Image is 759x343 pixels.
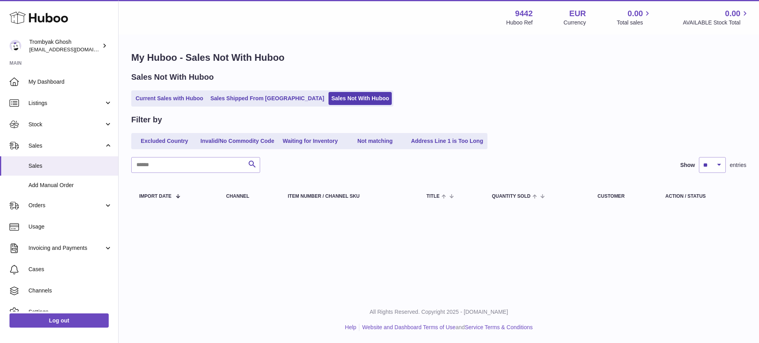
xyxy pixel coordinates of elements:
[344,135,407,148] a: Not matching
[345,324,357,330] a: Help
[28,308,112,316] span: Settings
[279,135,342,148] a: Waiting for Inventory
[359,324,532,331] li: and
[9,40,21,52] img: trom@mapleherbs.com
[492,194,531,199] span: Quantity Sold
[28,266,112,273] span: Cases
[28,142,104,150] span: Sales
[329,92,392,105] a: Sales Not With Huboo
[28,244,104,252] span: Invoicing and Payments
[28,223,112,231] span: Usage
[28,162,112,170] span: Sales
[665,194,738,199] div: Action / Status
[362,324,455,330] a: Website and Dashboard Terms of Use
[28,202,104,209] span: Orders
[617,8,652,26] a: 0.00 Total sales
[29,46,116,52] span: [EMAIL_ADDRESS][DOMAIN_NAME]
[465,324,533,330] a: Service Terms & Conditions
[226,194,272,199] div: Channel
[131,114,162,125] h2: Filter by
[208,92,327,105] a: Sales Shipped From [GEOGRAPHIC_DATA]
[725,8,740,19] span: 0.00
[28,99,104,107] span: Listings
[730,161,746,169] span: entries
[28,121,104,128] span: Stock
[131,51,746,64] h1: My Huboo - Sales Not With Huboo
[506,19,533,26] div: Huboo Ref
[288,194,411,199] div: Item Number / Channel SKU
[131,72,214,82] h2: Sales Not With Huboo
[515,8,533,19] strong: 9442
[427,194,440,199] span: Title
[9,313,109,328] a: Log out
[564,19,586,26] div: Currency
[408,135,486,148] a: Address Line 1 is Too Long
[29,38,100,53] div: Trombyak Ghosh
[28,287,112,294] span: Channels
[125,308,753,316] p: All Rights Reserved. Copyright 2025 - [DOMAIN_NAME]
[28,182,112,189] span: Add Manual Order
[598,194,649,199] div: Customer
[133,135,196,148] a: Excluded Country
[683,8,750,26] a: 0.00 AVAILABLE Stock Total
[683,19,750,26] span: AVAILABLE Stock Total
[569,8,586,19] strong: EUR
[133,92,206,105] a: Current Sales with Huboo
[680,161,695,169] label: Show
[617,19,652,26] span: Total sales
[628,8,643,19] span: 0.00
[28,78,112,86] span: My Dashboard
[198,135,277,148] a: Invalid/No Commodity Code
[139,194,172,199] span: Import date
